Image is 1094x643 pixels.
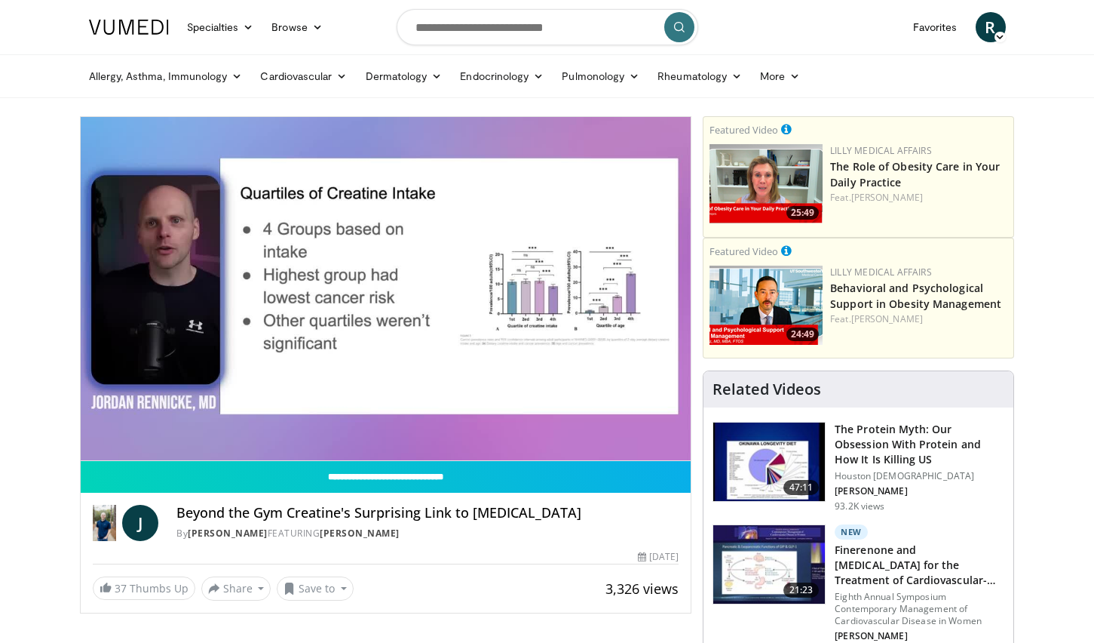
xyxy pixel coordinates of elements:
[713,423,825,501] img: b7b8b05e-5021-418b-a89a-60a270e7cf82.150x105_q85_crop-smart_upscale.jpg
[648,61,751,91] a: Rheumatology
[835,525,868,540] p: New
[783,583,820,598] span: 21:23
[713,525,825,604] img: c30dcc82-963c-4dc3-95a6-1208e3cc9654.150x105_q85_crop-smart_upscale.jpg
[709,266,823,345] img: ba3304f6-7838-4e41-9c0f-2e31ebde6754.png.150x105_q85_crop-smart_upscale.png
[122,505,158,541] a: J
[976,12,1006,42] a: R
[830,281,1001,311] a: Behavioral and Psychological Support in Obesity Management
[835,543,1004,588] h3: Finerenone and [MEDICAL_DATA] for the Treatment of Cardiovascular-Kidne…
[830,144,932,157] a: Lilly Medical Affairs
[835,470,1004,482] p: Houston [DEMOGRAPHIC_DATA]
[786,328,819,341] span: 24:49
[830,191,1007,205] div: Feat.
[851,191,923,204] a: [PERSON_NAME]
[709,144,823,223] a: 25:49
[851,312,923,325] a: [PERSON_NAME]
[178,12,263,42] a: Specialties
[835,422,1004,467] h3: The Protein Myth: Our Obsession With Protein and How It Is Killing US
[553,61,648,91] a: Pulmonology
[176,527,679,540] div: By FEATURING
[712,380,821,398] h4: Related Videos
[835,591,1004,627] p: Eighth Annual Symposium Contemporary Management of Cardiovascular Disease in Women
[709,144,823,223] img: e1208b6b-349f-4914-9dd7-f97803bdbf1d.png.150x105_q85_crop-smart_upscale.png
[709,123,778,137] small: Featured Video
[786,206,819,220] span: 25:49
[830,266,932,278] a: Lilly Medical Affairs
[751,61,809,91] a: More
[830,159,1000,189] a: The Role of Obesity Care in Your Daily Practice
[904,12,967,42] a: Favorites
[835,500,884,512] p: 93.2K views
[397,9,698,45] input: Search topics, interventions
[320,527,400,540] a: [PERSON_NAME]
[115,581,127,595] span: 37
[451,61,553,91] a: Endocrinology
[712,422,1004,512] a: 47:11 The Protein Myth: Our Obsession With Protein and How It Is Killing US Houston [DEMOGRAPHIC_...
[251,61,356,91] a: Cardiovascular
[262,12,332,42] a: Browse
[93,505,117,541] img: Dr. Jordan Rennicke
[783,480,820,495] span: 47:11
[277,577,354,601] button: Save to
[709,266,823,345] a: 24:49
[93,577,195,600] a: 37 Thumbs Up
[638,550,679,564] div: [DATE]
[605,580,679,598] span: 3,326 views
[89,20,169,35] img: VuMedi Logo
[835,630,1004,642] p: [PERSON_NAME]
[201,577,271,601] button: Share
[357,61,452,91] a: Dermatology
[176,505,679,521] h4: Beyond the Gym Creatine's Surprising Link to [MEDICAL_DATA]
[81,117,691,461] video-js: Video Player
[80,61,252,91] a: Allergy, Asthma, Immunology
[188,527,268,540] a: [PERSON_NAME]
[709,245,778,258] small: Featured Video
[835,485,1004,497] p: [PERSON_NAME]
[830,312,1007,326] div: Feat.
